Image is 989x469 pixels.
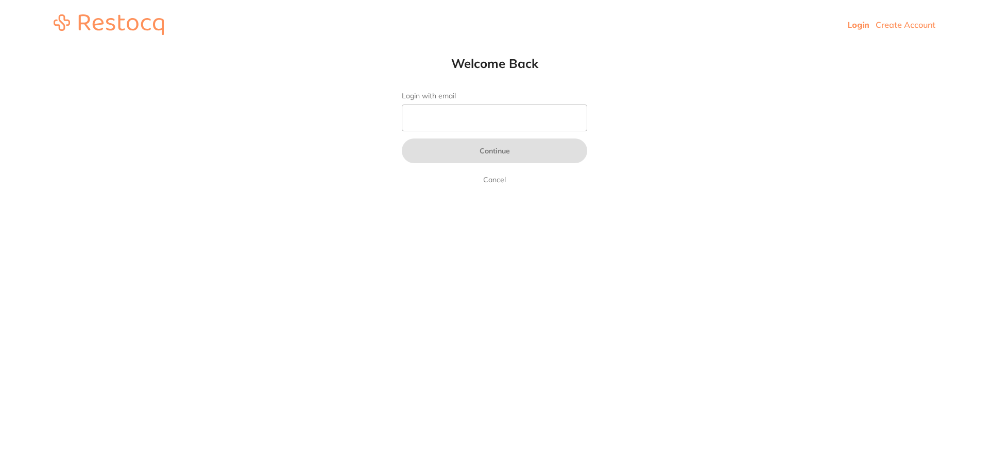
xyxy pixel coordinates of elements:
a: Login [847,20,869,30]
label: Login with email [402,92,587,100]
button: Continue [402,138,587,163]
a: Cancel [481,173,508,186]
img: restocq_logo.svg [54,14,164,35]
h1: Welcome Back [381,56,608,71]
a: Create Account [876,20,935,30]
